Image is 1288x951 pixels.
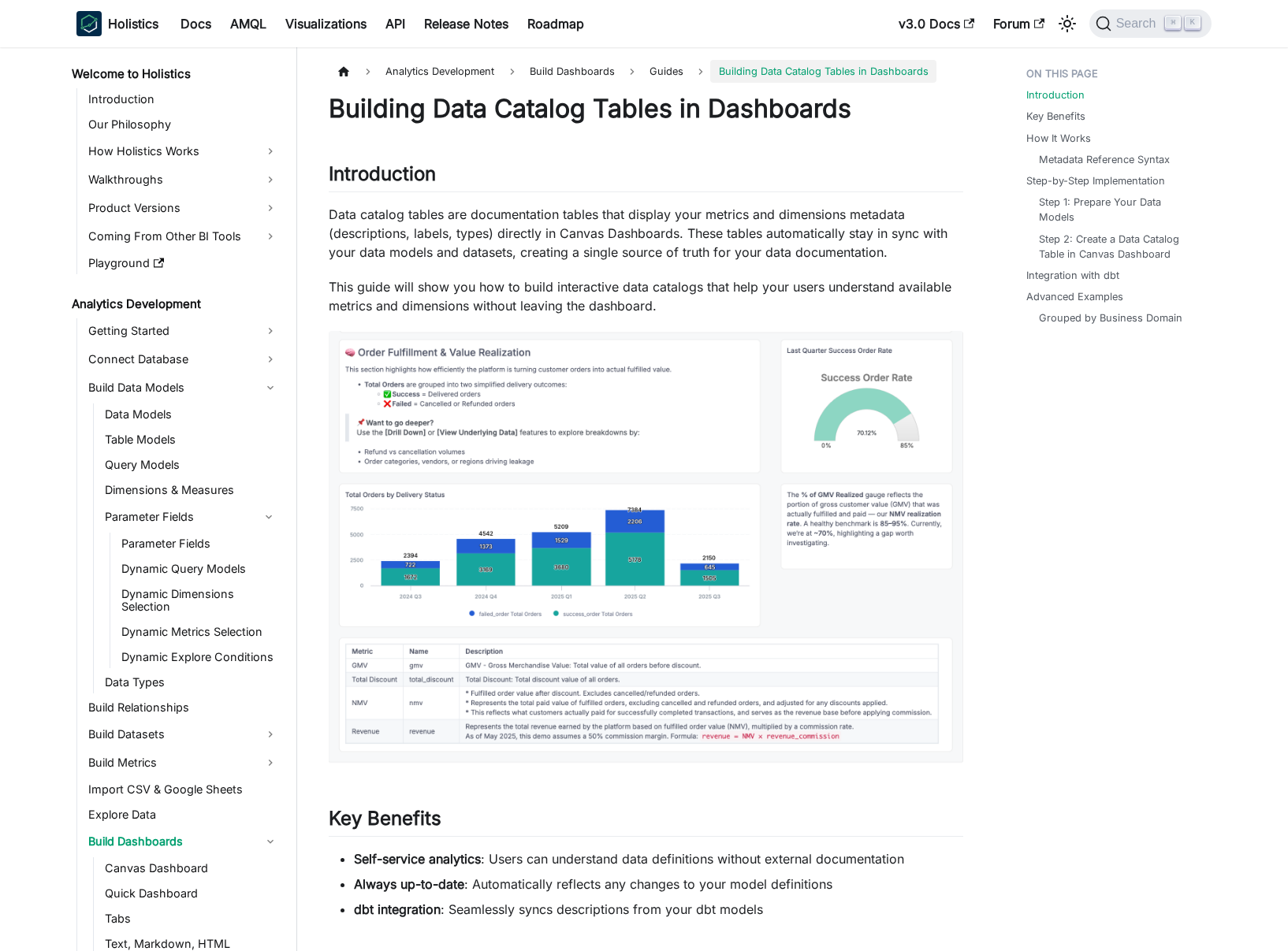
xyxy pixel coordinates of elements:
[642,60,691,83] span: Guides
[84,113,283,136] a: Our Philosophy
[84,318,283,344] a: Getting Started
[984,11,1054,36] a: Forum
[378,60,502,83] span: Analytics Development
[100,857,283,879] a: Canvas Dashboard
[100,454,283,476] a: Query Models
[117,558,283,580] a: Dynamic Query Models
[100,908,283,930] a: Tabs
[329,93,963,124] h1: Building Data Catalog Tables in Dashboards
[100,882,283,905] a: Quick Dashboard
[276,11,376,36] a: Visualizations
[100,671,283,693] a: Data Types
[1026,109,1085,124] a: Key Benefits
[1039,195,1196,225] a: Step 1: Prepare Your Data Models
[221,11,276,36] a: AMQL
[1165,16,1181,30] kbd: ⌘
[710,60,936,83] span: Building Data Catalog Tables in Dashboards
[329,162,963,192] h2: Introduction
[84,697,283,719] a: Build Relationships
[354,851,481,867] strong: Self-service analytics
[889,11,984,36] a: v3.0 Docs
[1039,310,1182,325] a: Grouped by Business Domain
[84,750,283,775] a: Build Metrics
[76,11,158,36] a: HolisticsHolistics
[518,11,594,36] a: Roadmap
[1026,131,1091,146] a: How It Works
[84,722,283,747] a: Build Datasets
[84,347,283,372] a: Connect Database
[84,375,283,400] a: Build Data Models
[76,11,102,36] img: Holistics
[117,621,283,643] a: Dynamic Metrics Selection
[354,901,441,917] strong: dbt integration
[415,11,518,36] a: Release Notes
[1039,232,1196,262] a: Step 2: Create a Data Catalog Table in Canvas Dashboard
[100,403,283,425] a: Data Models
[354,900,963,919] li: : Seamlessly syncs descriptions from your dbt models
[84,829,283,854] a: Build Dashboards
[171,11,221,36] a: Docs
[522,60,623,83] span: Build Dashboards
[329,807,963,837] h2: Key Benefits
[1089,9,1212,38] button: Search (Command+K)
[329,331,963,763] img: Dashboard with Data Catalog
[1026,87,1085,102] a: Introduction
[1185,16,1201,30] kbd: K
[354,875,963,893] li: : Automatically reflects any changes to your model definitions
[100,429,283,451] a: Table Models
[329,60,963,83] nav: Breadcrumbs
[1111,17,1166,31] span: Search
[84,139,283,164] a: How Holistics Works
[1039,152,1170,167] a: Metadata Reference Syntax
[61,47,297,951] nav: Docs sidebar
[1026,173,1165,188] a: Step-by-Step Implementation
[1026,268,1119,283] a: Integration with dbt
[376,11,415,36] a: API
[84,88,283,110] a: Introduction
[117,583,283,618] a: Dynamic Dimensions Selection
[1055,11,1080,36] button: Switch between dark and light mode (currently light mode)
[354,849,963,868] li: : Users can understand data definitions without external documentation
[84,195,283,221] a: Product Versions
[1026,289,1123,304] a: Advanced Examples
[329,60,359,83] a: Home page
[84,778,283,801] a: Import CSV & Google Sheets
[117,646,283,668] a: Dynamic Explore Conditions
[354,876,464,892] strong: Always up-to-date
[67,63,283,85] a: Welcome to Holistics
[67,293,283,315] a: Analytics Development
[100,504,255,529] a: Parameter Fields
[255,504,283,529] button: Collapse sidebar category 'Parameter Fields'
[84,224,283,249] a: Coming From Other BI Tools
[84,804,283,826] a: Explore Data
[84,252,283,274] a: Playground
[108,14,158,33] b: Holistics
[329,277,963,315] p: This guide will show you how to build interactive data catalogs that help your users understand a...
[84,167,283,192] a: Walkthroughs
[117,533,283,555] a: Parameter Fields
[100,479,283,501] a: Dimensions & Measures
[329,205,963,262] p: Data catalog tables are documentation tables that display your metrics and dimensions metadata (d...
